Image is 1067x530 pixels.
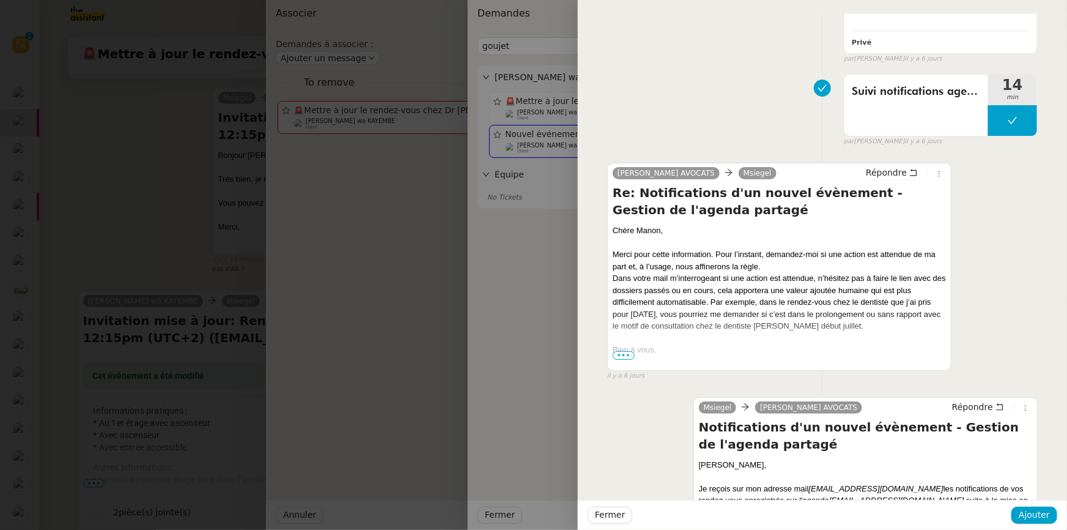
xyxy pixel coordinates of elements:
span: par [844,54,854,64]
button: Répondre [862,166,922,179]
small: [PERSON_NAME] [844,136,942,147]
span: min [988,92,1037,103]
div: Chère Manon, [613,225,946,447]
span: Répondre [952,401,993,413]
small: [PERSON_NAME] [844,54,942,64]
b: Privé [852,39,871,47]
span: 14 [988,78,1037,92]
em: [EMAIL_ADDRESS][DOMAIN_NAME] [809,484,943,493]
em: [EMAIL_ADDRESS][DOMAIN_NAME], [829,496,966,505]
a: [PERSON_NAME] AVOCATS [755,402,862,413]
h4: Re: Notifications d'un nouvel évènement - Gestion de l'agenda partagé [613,184,946,218]
span: Fermer [595,508,625,522]
span: par [844,136,854,147]
span: Ajouter [1019,508,1050,522]
a: [PERSON_NAME] AVOCATS [613,168,720,179]
span: il y a 6 jours [607,371,644,381]
span: il y a 6 jours [905,136,942,147]
span: Suivi notifications agenda [852,83,981,101]
a: Msiegel [699,402,737,413]
button: Répondre [948,400,1008,414]
div: Bien à vous, [613,344,946,356]
div: Je reçois sur mon adresse mail les notifications de vos rendez-vous enregistrés sur l'agenda suit... [699,483,1032,519]
span: Répondre [866,166,907,179]
button: Ajouter [1011,507,1057,524]
div: Dans votre mail m’interrogeant si une action est attendue, n’hésitez pas à faire le lien avec des... [613,272,946,332]
span: il y a 6 jours [905,54,942,64]
button: Fermer [588,507,632,524]
span: ••• [613,351,635,360]
a: Msiegel [739,168,777,179]
div: Merci pour cette information. Pour l’instant, demandez-moi si une action est attendue de ma part ... [613,248,946,272]
h4: Notifications d'un nouvel évènement - Gestion de l'agenda partagé [699,419,1032,453]
div: [PERSON_NAME], [699,459,1032,471]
